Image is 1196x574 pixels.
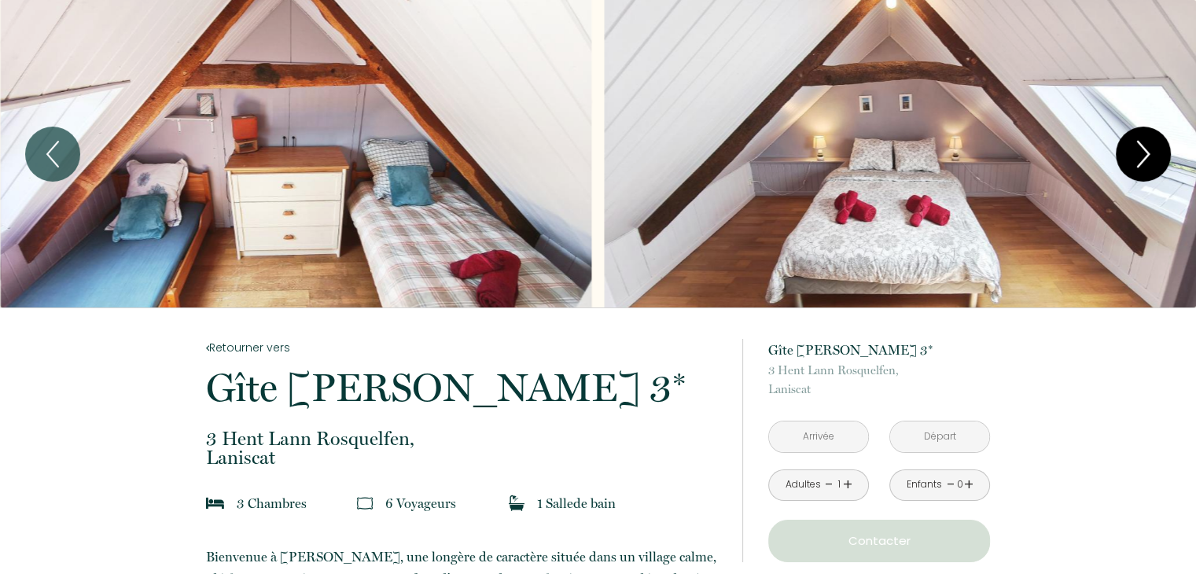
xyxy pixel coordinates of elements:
p: Gîte [PERSON_NAME] 3* [206,368,722,407]
span: s [451,495,456,511]
div: Enfants [907,477,942,492]
p: Gîte [PERSON_NAME] 3* [768,339,990,361]
span: 3 Hent Lann Rosquelfen, [206,429,722,448]
a: + [964,473,973,497]
a: + [843,473,852,497]
p: 3 Chambre [237,492,307,514]
span: 3 Hent Lann Rosquelfen, [768,361,990,380]
div: 1 [835,477,843,492]
input: Arrivée [769,421,868,452]
p: Contacter [774,532,984,550]
a: Retourner vers [206,339,722,356]
a: - [825,473,834,497]
a: - [946,473,955,497]
p: Laniscat [206,429,722,467]
p: 1 Salle de bain [537,492,616,514]
input: Départ [890,421,989,452]
button: Previous [25,127,80,182]
img: guests [357,495,373,511]
button: Contacter [768,520,990,562]
button: Next [1116,127,1171,182]
p: 6 Voyageur [385,492,456,514]
div: 0 [956,477,964,492]
span: s [301,495,307,511]
div: Adultes [785,477,820,492]
p: Laniscat [768,361,990,399]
